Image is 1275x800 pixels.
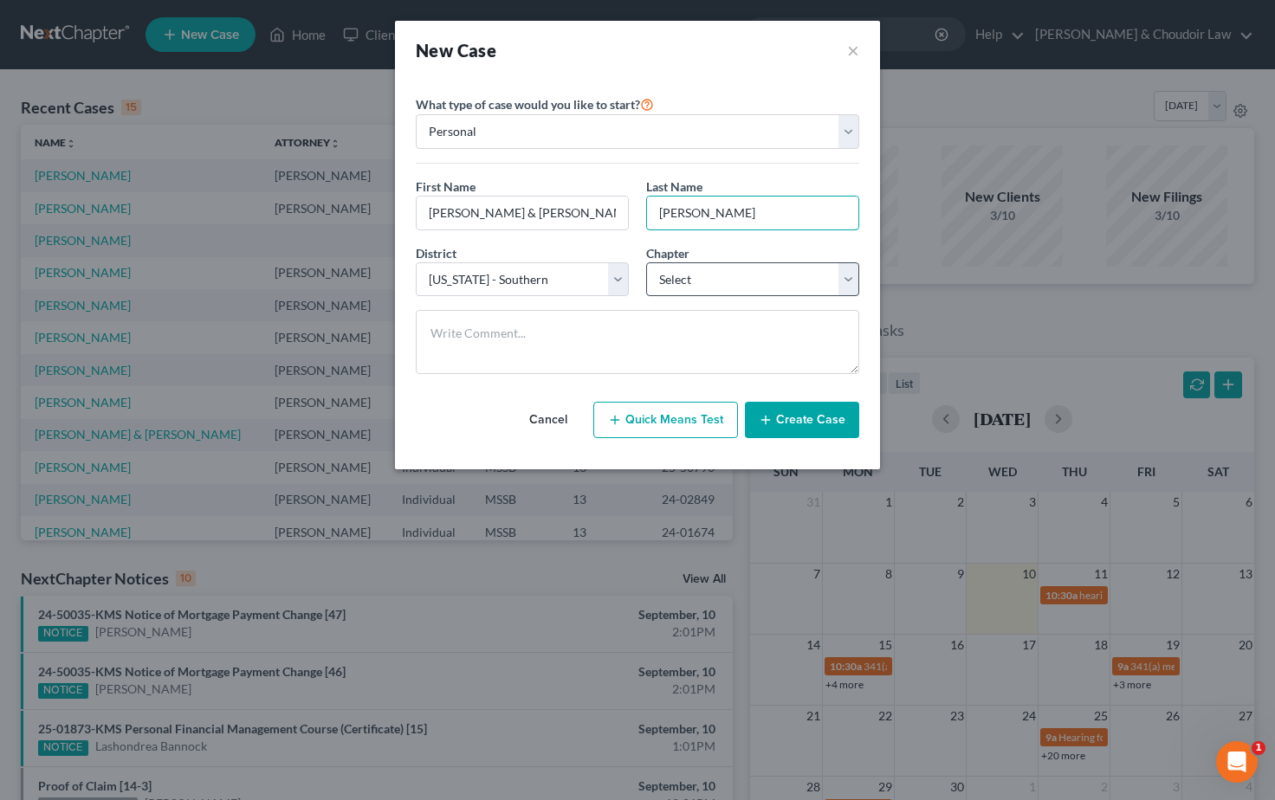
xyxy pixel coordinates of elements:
[416,40,496,61] strong: New Case
[647,197,858,229] input: Enter Last Name
[593,402,738,438] button: Quick Means Test
[646,179,702,194] span: Last Name
[745,402,859,438] button: Create Case
[510,403,586,437] button: Cancel
[1216,741,1258,783] iframe: Intercom live chat
[1252,741,1265,755] span: 1
[416,246,456,261] span: District
[417,197,628,229] input: Enter First Name
[646,246,689,261] span: Chapter
[416,179,476,194] span: First Name
[847,38,859,62] button: ×
[416,94,654,114] label: What type of case would you like to start?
